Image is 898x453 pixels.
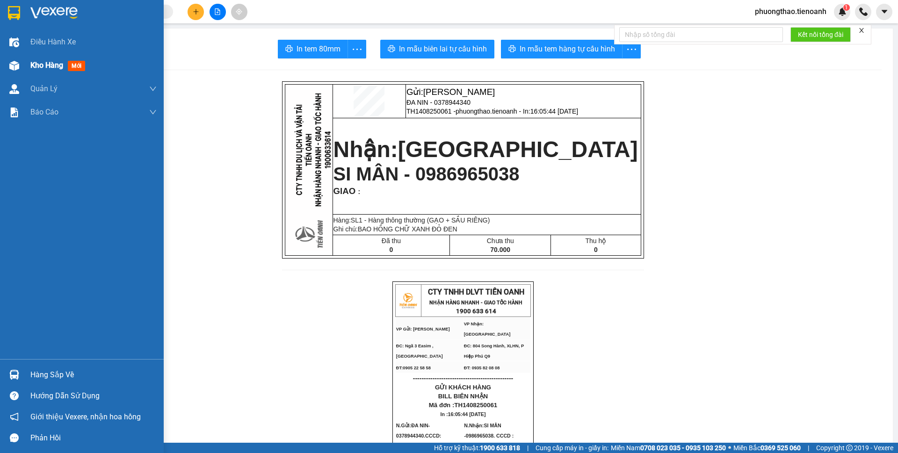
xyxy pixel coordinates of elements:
span: VP Gửi: [PERSON_NAME] [396,327,450,331]
span: ---------------------------------------------- [20,65,120,72]
span: caret-down [880,7,889,16]
button: printerIn tem 80mm [278,40,348,58]
span: more [623,43,640,55]
strong: Nhận: [333,137,638,162]
img: logo-vxr [8,6,20,20]
span: Báo cáo [30,106,58,118]
strong: 1900 633 614 [63,23,103,30]
span: 16:05:44 [DATE] [530,108,578,115]
span: ---------------------------------------------- [413,374,513,382]
strong: 0369 525 060 [760,444,801,452]
div: Hàng sắp về [30,368,157,382]
span: N.Nhận: [464,423,514,439]
span: 0378944340. [396,433,443,439]
span: In mẫu biên lai tự cấu hình [399,43,487,55]
span: Miền Nam [611,443,726,453]
button: more [622,40,641,58]
span: copyright [846,445,853,451]
div: Phản hồi [30,431,157,445]
span: Hỗ trợ kỹ thuật: [434,443,520,453]
button: printerIn mẫu biên lai tự cấu hình [380,40,494,58]
span: message [10,433,19,442]
span: [PERSON_NAME] [423,87,495,97]
strong: 1900 633 818 [480,444,520,452]
img: logo [396,289,420,312]
div: Hướng dẫn sử dụng [30,389,157,403]
img: logo [4,6,27,29]
span: printer [285,45,293,54]
span: question-circle [10,391,19,400]
span: 0 [594,246,598,253]
span: plus [193,8,199,15]
span: notification [10,412,19,421]
span: Điều hành xe [30,36,76,48]
span: Ghi chú: [333,225,457,233]
span: Kết nối tổng đài [798,29,843,40]
span: In mẫu tem hàng tự cấu hình [520,43,615,55]
span: TH1408250061 - [406,108,578,115]
span: Giới thiệu Vexere, nhận hoa hồng [30,411,141,423]
button: plus [188,4,204,20]
span: Miền Bắc [733,443,801,453]
span: | [527,443,529,453]
span: aim [236,8,242,15]
span: ⚪️ [728,446,731,450]
span: VP Nhận: [GEOGRAPHIC_DATA] [464,322,511,337]
span: ĐT:0905 22 58 58 [396,366,431,370]
img: warehouse-icon [9,61,19,71]
span: Quản Lý [30,83,58,94]
span: TH1408250061 [454,402,497,409]
span: down [149,108,157,116]
span: ĐC: Ngã 3 Easim ,[GEOGRAPHIC_DATA] [4,45,51,54]
span: N.Gửi: [396,423,443,439]
span: 1 [845,4,848,11]
span: Đã thu [382,237,401,244]
span: BAO HỒNG CHỮ XANH ĐỎ ĐEN [358,225,457,233]
span: ĐT: 0935 82 08 08 [464,366,500,370]
img: warehouse-icon [9,37,19,47]
span: ĐT: 0935 82 08 08 [71,57,107,61]
button: caret-down [876,4,892,20]
span: mới [68,61,85,71]
span: ĐT:0905 22 58 58 [4,57,38,61]
span: Cung cấp máy in - giấy in: [536,443,608,453]
span: CTY TNHH DLVT TIẾN OANH [35,5,131,14]
span: VP Nhận: [GEOGRAPHIC_DATA] [71,34,118,43]
strong: NHẬN HÀNG NHANH - GIAO TỐC HÀNH [36,15,130,22]
span: printer [508,45,516,54]
strong: NHẬN HÀNG NHANH - GIAO TỐC HÀNH [429,300,522,306]
span: | [808,443,809,453]
strong: 0708 023 035 - 0935 103 250 [640,444,726,452]
span: ĐA NIN - 0378944340 [406,99,471,106]
span: 0986965038. CCCD : [466,433,514,439]
span: file-add [214,8,221,15]
span: Gửi: [406,87,495,97]
span: 70.000 [490,246,510,253]
span: ĐC: Ngã 3 Easim ,[GEOGRAPHIC_DATA] [396,344,443,359]
span: GỬI KHÁCH HÀNG [435,384,491,391]
span: BILL BIÊN NHẬN [438,393,488,400]
img: phone-icon [859,7,868,16]
span: Kho hàng [30,61,63,70]
img: solution-icon [9,108,19,117]
span: : [355,188,360,195]
input: Nhập số tổng đài [619,27,783,42]
img: warehouse-icon [9,84,19,94]
span: SI MÂN - [464,423,514,439]
span: 0 [389,246,393,253]
span: printer [388,45,395,54]
img: warehouse-icon [9,370,19,380]
strong: 1900 633 614 [456,308,496,315]
span: Chưa thu [487,237,514,244]
span: CCCD: [425,433,442,439]
span: ĐA NIN [411,423,428,428]
sup: 1 [843,4,850,11]
span: GIAO [333,186,356,196]
span: ĐC: 804 Song Hành, XLHN, P Hiệp Phú Q9 [464,344,524,359]
button: aim [231,4,247,20]
span: Hàng:SL [333,216,490,224]
span: down [149,85,157,93]
span: Thu hộ [585,237,606,244]
span: 1 - Hàng thông thường (GẠO + SẦU RIÊNG) [359,216,490,224]
span: In : [441,411,486,417]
